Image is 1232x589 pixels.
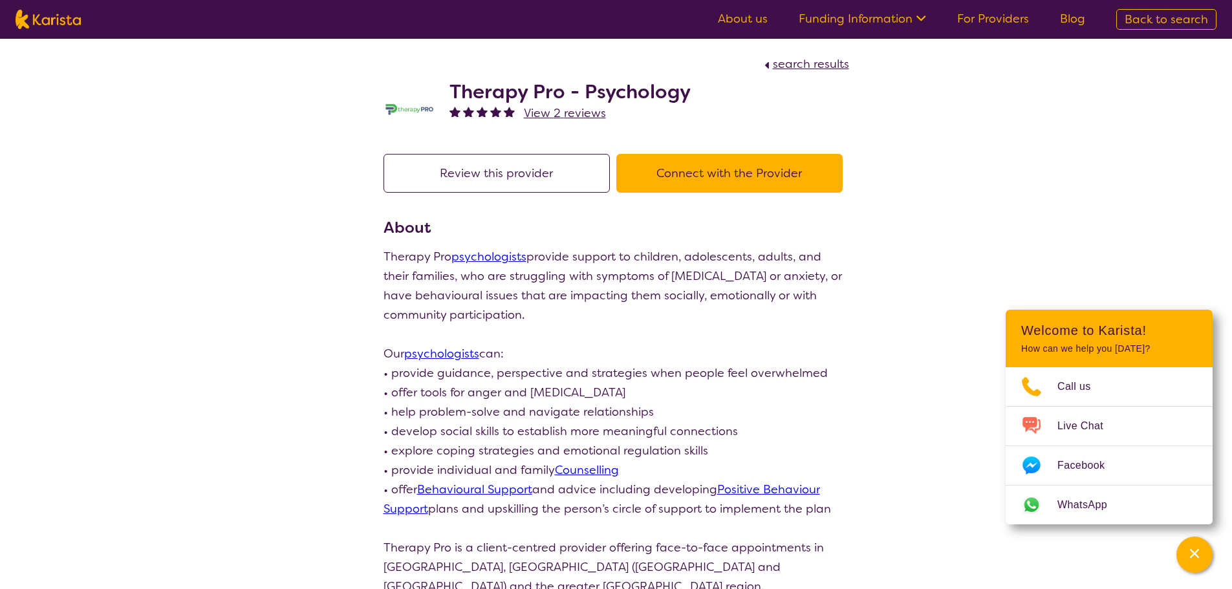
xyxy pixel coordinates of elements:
[451,249,526,264] a: psychologists
[504,106,515,117] img: fullstar
[957,11,1029,27] a: For Providers
[384,482,820,517] a: Positive Behaviour Support
[384,247,849,325] p: Therapy Pro provide support to children, adolescents, adults, and their families, who are struggl...
[555,462,619,478] a: Counselling
[761,56,849,72] a: search results
[1176,537,1213,573] button: Channel Menu
[384,166,616,181] a: Review this provider
[384,344,849,363] p: Our can:
[477,106,488,117] img: fullstar
[1006,310,1213,524] div: Channel Menu
[384,422,849,441] p: • develop social skills to establish more meaningful connections
[404,346,479,361] a: psychologists
[524,103,606,123] a: View 2 reviews
[384,402,849,422] p: • help problem-solve and navigate relationships
[616,166,849,181] a: Connect with the Provider
[384,216,849,239] h3: About
[449,80,691,103] h2: Therapy Pro - Psychology
[1057,495,1123,515] span: WhatsApp
[616,154,843,193] button: Connect with the Provider
[1125,12,1208,27] span: Back to search
[384,480,849,519] p: • offer and advice including developing plans and upskilling the person’s circle of support to im...
[718,11,768,27] a: About us
[524,105,606,121] span: View 2 reviews
[384,102,435,116] img: dzo1joyl8vpkomu9m2qk.jpg
[1006,367,1213,524] ul: Choose channel
[16,10,81,29] img: Karista logo
[1057,416,1119,436] span: Live Chat
[1060,11,1085,27] a: Blog
[1057,377,1107,396] span: Call us
[384,383,849,402] p: • offer tools for anger and [MEDICAL_DATA]
[490,106,501,117] img: fullstar
[384,154,610,193] button: Review this provider
[1021,343,1197,354] p: How can we help you [DATE]?
[1021,323,1197,338] h2: Welcome to Karista!
[417,482,532,497] a: Behavioural Support
[799,11,926,27] a: Funding Information
[1116,9,1216,30] a: Back to search
[384,441,849,460] p: • explore coping strategies and emotional regulation skills
[1006,486,1213,524] a: Web link opens in a new tab.
[449,106,460,117] img: fullstar
[463,106,474,117] img: fullstar
[384,460,849,480] p: • provide individual and family
[1057,456,1120,475] span: Facebook
[773,56,849,72] span: search results
[384,363,849,383] p: • provide guidance, perspective and strategies when people feel overwhelmed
